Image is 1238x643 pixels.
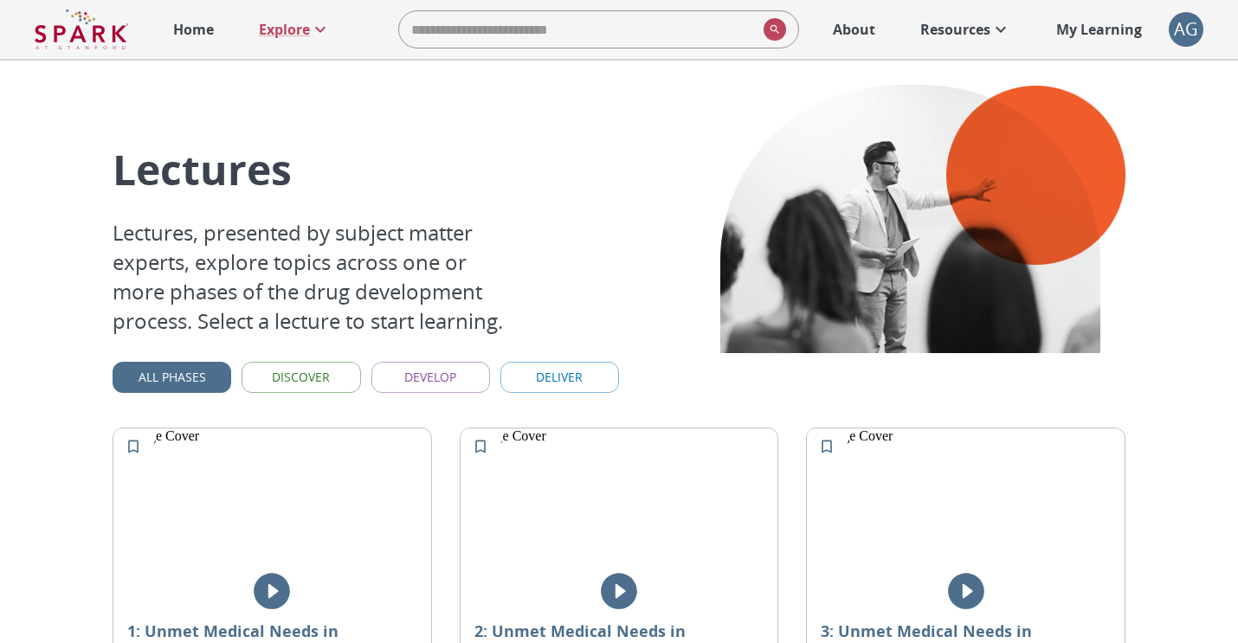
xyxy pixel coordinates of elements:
img: Image Cover [461,428,778,588]
button: Deliver [500,362,619,394]
button: play [938,563,995,620]
p: Explore [259,19,310,40]
img: Image Cover [113,428,431,588]
a: Home [164,10,222,48]
a: Resources [912,10,1020,48]
svg: Add to My Learning [818,438,835,455]
button: play [590,563,648,620]
img: Image Cover [807,428,1125,588]
button: account of current user [1169,12,1203,47]
button: All Phases [113,362,231,394]
p: Home [173,19,214,40]
button: search [757,11,786,48]
svg: Add to My Learning [125,438,142,455]
p: Resources [920,19,990,40]
p: Lectures, presented by subject matter experts, explore topics across one or more phases of the dr... [113,218,518,336]
a: My Learning [1048,10,1151,48]
svg: Add to My Learning [472,438,489,455]
button: Develop [371,362,490,394]
p: My Learning [1056,19,1142,40]
p: Lectures [113,141,518,197]
a: About [824,10,884,48]
button: play [243,563,300,620]
div: AG [1169,12,1203,47]
button: Discover [242,362,360,394]
img: Logo of SPARK at Stanford [35,9,128,50]
p: About [833,19,875,40]
a: Explore [250,10,339,48]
